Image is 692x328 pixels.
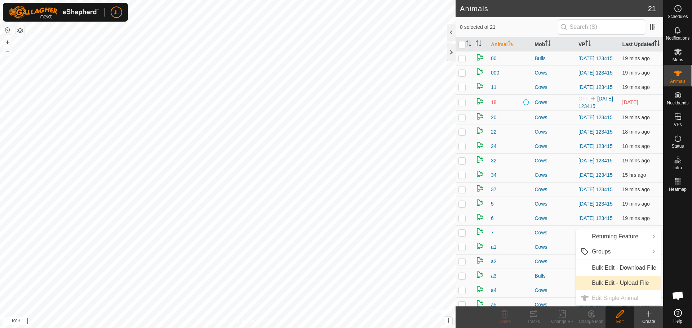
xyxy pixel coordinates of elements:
[667,14,688,19] span: Schedules
[491,55,497,62] span: 00
[535,99,573,106] div: Cows
[667,101,688,105] span: Neckbands
[466,41,471,47] p-sorticon: Activate to sort
[535,272,573,280] div: Bulls
[622,70,650,76] span: 11 Sept 2025, 9:05 am
[578,96,613,109] a: [DATE] 123415
[654,41,660,47] p-sorticon: Activate to sort
[535,55,573,62] div: Bulls
[508,41,514,47] p-sorticon: Activate to sort
[578,70,613,76] a: [DATE] 123415
[576,276,661,290] li: Bulk Edit - Upload File
[535,287,573,294] div: Cows
[491,272,497,280] span: a3
[488,37,532,51] th: Animal
[578,187,613,192] a: [DATE] 123415
[491,99,497,106] span: 18
[476,112,484,121] img: returning on
[476,227,484,236] img: returning on
[491,258,497,265] span: a2
[622,215,650,221] span: 11 Sept 2025, 9:05 am
[578,215,613,221] a: [DATE] 123415
[576,229,661,244] li: Returning Feature
[491,287,497,294] span: a4
[535,114,573,121] div: Cows
[460,4,648,13] h2: Animals
[476,126,484,135] img: returning on
[576,37,620,51] th: VP
[669,187,687,192] span: Heatmap
[671,144,684,148] span: Status
[476,242,484,250] img: returning on
[476,53,484,62] img: returning on
[578,158,613,163] a: [DATE] 123415
[476,141,484,149] img: returning on
[622,201,650,207] span: 11 Sept 2025, 9:05 am
[491,301,497,309] span: a5
[622,55,650,61] span: 11 Sept 2025, 9:05 am
[491,229,494,237] span: 7
[535,229,573,237] div: Cows
[535,84,573,91] div: Cows
[578,201,613,207] a: [DATE] 123415
[3,26,12,35] button: Reset Map
[491,171,497,179] span: 34
[576,244,661,259] li: Groups
[476,67,484,76] img: returning on
[519,318,548,325] div: Tracks
[535,186,573,193] div: Cows
[476,184,484,193] img: returning on
[585,41,591,47] p-sorticon: Activate to sort
[622,84,650,90] span: 11 Sept 2025, 9:05 am
[548,318,577,325] div: Change VP
[491,215,494,222] span: 6
[592,232,638,241] span: Returning Feature
[578,129,613,135] a: [DATE] 123415
[620,37,664,51] th: Last Updated
[605,318,634,325] div: Edit
[491,243,497,251] span: a1
[535,143,573,150] div: Cows
[667,285,689,306] div: Open chat
[491,200,494,208] span: 5
[592,264,656,272] span: Bulk Edit - Download File
[535,258,573,265] div: Cows
[673,319,682,323] span: Help
[592,279,649,287] span: Bulk Edit - Upload File
[622,158,650,163] span: 11 Sept 2025, 9:05 am
[666,36,689,40] span: Notifications
[674,122,682,127] span: VPs
[491,84,497,91] span: 11
[535,157,573,165] div: Cows
[498,319,511,324] span: Delete
[491,128,497,136] span: 22
[535,243,573,251] div: Cows
[622,99,638,105] span: 26 Aug 2025, 5:05 am
[476,97,484,105] img: returning on
[3,38,12,46] button: +
[535,69,573,77] div: Cows
[448,318,449,324] span: i
[577,318,605,325] div: Change Mob
[578,96,589,102] span: OFF
[532,37,576,51] th: Mob
[648,3,656,14] span: 21
[578,143,613,149] a: [DATE] 123415
[622,129,650,135] span: 11 Sept 2025, 9:05 am
[622,143,650,149] span: 11 Sept 2025, 9:05 am
[476,256,484,265] img: returning on
[444,317,452,325] button: i
[235,319,256,325] a: Contact Us
[491,143,497,150] span: 24
[491,69,499,77] span: 000
[476,270,484,279] img: returning on
[476,299,484,308] img: returning on
[558,19,645,35] input: Search (S)
[535,200,573,208] div: Cows
[535,215,573,222] div: Cows
[491,186,497,193] span: 37
[670,79,686,84] span: Animals
[114,9,119,16] span: JL
[491,157,497,165] span: 32
[16,26,25,35] button: Map Layers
